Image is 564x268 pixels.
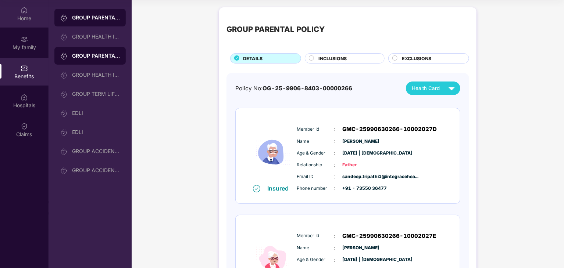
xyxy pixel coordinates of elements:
[343,125,437,134] span: GMC-25990630266-10002027D
[402,55,431,62] span: EXCLUSIONS
[253,185,260,192] img: svg+xml;base64,PHN2ZyB4bWxucz0iaHR0cDovL3d3dy53My5vcmcvMjAwMC9zdmciIHdpZHRoPSIxNiIgaGVpZ2h0PSIxNi...
[72,110,120,116] div: EDLI
[297,232,334,239] span: Member Id
[72,148,120,154] div: GROUP ACCIDENTAL INSURANCE
[318,55,347,62] span: INCLUSIONS
[21,123,28,130] img: svg+xml;base64,PHN2ZyBpZD0iQ2xhaW0iIHhtbG5zPSJodHRwOi8vd3d3LnczLm9yZy8yMDAwL3N2ZyIgd2lkdGg9IjIwIi...
[334,161,335,169] span: :
[297,162,334,169] span: Relationship
[343,173,379,180] span: sandeep.tripathi1@integracehea...
[60,33,68,41] img: svg+xml;base64,PHN2ZyB3aWR0aD0iMjAiIGhlaWdodD0iMjAiIHZpZXdCb3g9IjAgMCAyMCAyMCIgZmlsbD0ibm9uZSIgeG...
[60,129,68,136] img: svg+xml;base64,PHN2ZyB3aWR0aD0iMjAiIGhlaWdodD0iMjAiIHZpZXdCb3g9IjAgMCAyMCAyMCIgZmlsbD0ibm9uZSIgeG...
[334,256,335,264] span: :
[297,126,334,133] span: Member Id
[297,173,334,180] span: Email ID
[72,72,120,78] div: GROUP HEALTH INSURANCE
[406,82,460,95] button: Health Card
[343,138,379,145] span: [PERSON_NAME]
[21,36,28,43] img: svg+xml;base64,PHN2ZyB3aWR0aD0iMjAiIGhlaWdodD0iMjAiIHZpZXdCb3g9IjAgMCAyMCAyMCIgZmlsbD0ibm9uZSIgeG...
[60,91,68,98] img: svg+xml;base64,PHN2ZyB3aWR0aD0iMjAiIGhlaWdodD0iMjAiIHZpZXdCb3g9IjAgMCAyMCAyMCIgZmlsbD0ibm9uZSIgeG...
[72,91,120,97] div: GROUP TERM LIFE INSURANCE
[21,7,28,14] img: svg+xml;base64,PHN2ZyBpZD0iSG9tZSIgeG1sbnM9Imh0dHA6Ly93d3cudzMub3JnLzIwMDAvc3ZnIiB3aWR0aD0iMjAiIG...
[343,162,379,169] span: Father
[226,23,325,35] div: GROUP PARENTAL POLICY
[72,14,120,21] div: GROUP PARENTAL POLICY
[334,137,335,145] span: :
[60,167,68,174] img: svg+xml;base64,PHN2ZyB3aWR0aD0iMjAiIGhlaWdodD0iMjAiIHZpZXdCb3g9IjAgMCAyMCAyMCIgZmlsbD0ibm9uZSIgeG...
[297,245,334,251] span: Name
[263,85,352,92] span: OG-25-9906-8403-00000266
[412,84,440,92] span: Health Card
[445,82,458,95] img: svg+xml;base64,PHN2ZyB4bWxucz0iaHR0cDovL3d3dy53My5vcmcvMjAwMC9zdmciIHZpZXdCb3g9IjAgMCAyNCAyNCIgd2...
[334,232,335,240] span: :
[343,150,379,157] span: [DATE] | [DEMOGRAPHIC_DATA]
[334,184,335,192] span: :
[297,150,334,157] span: Age & Gender
[343,232,436,240] span: GMC-25990630266-10002027E
[60,110,68,117] img: svg+xml;base64,PHN2ZyB3aWR0aD0iMjAiIGhlaWdodD0iMjAiIHZpZXdCb3g9IjAgMCAyMCAyMCIgZmlsbD0ibm9uZSIgeG...
[72,167,120,173] div: GROUP ACCIDENTAL INSURANCE
[334,244,335,252] span: :
[60,72,68,79] img: svg+xml;base64,PHN2ZyB3aWR0aD0iMjAiIGhlaWdodD0iMjAiIHZpZXdCb3g9IjAgMCAyMCAyMCIgZmlsbD0ibm9uZSIgeG...
[72,52,120,59] div: GROUP PARENTAL POLICY
[334,173,335,181] span: :
[60,148,68,155] img: svg+xml;base64,PHN2ZyB3aWR0aD0iMjAiIGhlaWdodD0iMjAiIHZpZXdCb3g9IjAgMCAyMCAyMCIgZmlsbD0ibm9uZSIgeG...
[251,119,295,184] img: icon
[72,34,120,40] div: GROUP HEALTH INSURANCE
[297,185,334,192] span: Phone number
[72,129,120,135] div: EDLI
[21,94,28,101] img: svg+xml;base64,PHN2ZyBpZD0iSG9zcGl0YWxzIiB4bWxucz0iaHR0cDovL3d3dy53My5vcmcvMjAwMC9zdmciIHdpZHRoPS...
[268,185,293,192] div: Insured
[343,245,379,251] span: [PERSON_NAME]
[334,125,335,133] span: :
[21,65,28,72] img: svg+xml;base64,PHN2ZyBpZD0iQmVuZWZpdHMiIHhtbG5zPSJodHRwOi8vd3d3LnczLm9yZy8yMDAwL3N2ZyIgd2lkdGg9Ij...
[60,52,68,60] img: svg+xml;base64,PHN2ZyB3aWR0aD0iMjAiIGhlaWdodD0iMjAiIHZpZXdCb3g9IjAgMCAyMCAyMCIgZmlsbD0ibm9uZSIgeG...
[334,149,335,157] span: :
[60,14,68,22] img: svg+xml;base64,PHN2ZyB3aWR0aD0iMjAiIGhlaWdodD0iMjAiIHZpZXdCb3g9IjAgMCAyMCAyMCIgZmlsbD0ibm9uZSIgeG...
[243,55,263,62] span: DETAILS
[343,256,379,263] span: [DATE] | [DEMOGRAPHIC_DATA]
[297,256,334,263] span: Age & Gender
[235,84,352,93] div: Policy No:
[297,138,334,145] span: Name
[343,185,379,192] span: +91 - 73550 36477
